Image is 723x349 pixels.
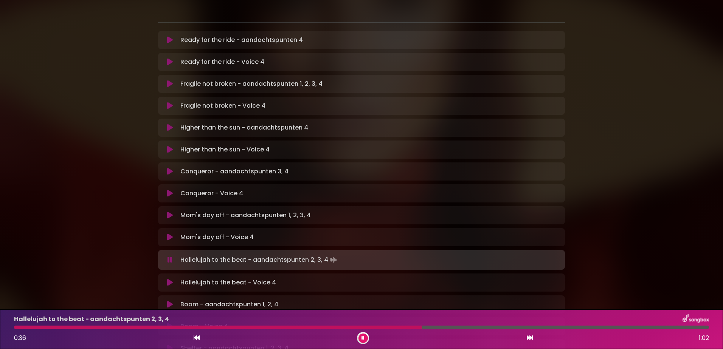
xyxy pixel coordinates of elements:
[14,315,169,324] p: Hallelujah to the beat - aandachtspunten 2, 3, 4
[180,167,289,176] p: Conqueror - aandachtspunten 3, 4
[180,189,243,198] p: Conqueror - Voice 4
[683,314,709,324] img: songbox-logo-white.png
[180,233,254,242] p: Mom's day off - Voice 4
[180,145,270,154] p: Higher than the sun - Voice 4
[14,334,26,342] span: 0:36
[180,211,311,220] p: Mom's day off - aandachtspunten 1, 2, 3, 4
[180,101,265,110] p: Fragile not broken - Voice 4
[180,57,264,66] p: Ready for the ride - Voice 4
[180,300,278,309] p: Boom - aandachtspunten 1, 2, 4
[328,255,339,265] img: waveform4.gif
[180,79,323,88] p: Fragile not broken - aandachtspunten 1, 2, 3, 4
[180,123,308,132] p: Higher than the sun - aandachtspunten 4
[180,36,303,45] p: Ready for the ride - aandachtspunten 4
[180,278,276,287] p: Hallelujah to the beat - Voice 4
[180,255,339,265] p: Hallelujah to the beat - aandachtspunten 2, 3, 4
[699,334,709,343] span: 1:02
